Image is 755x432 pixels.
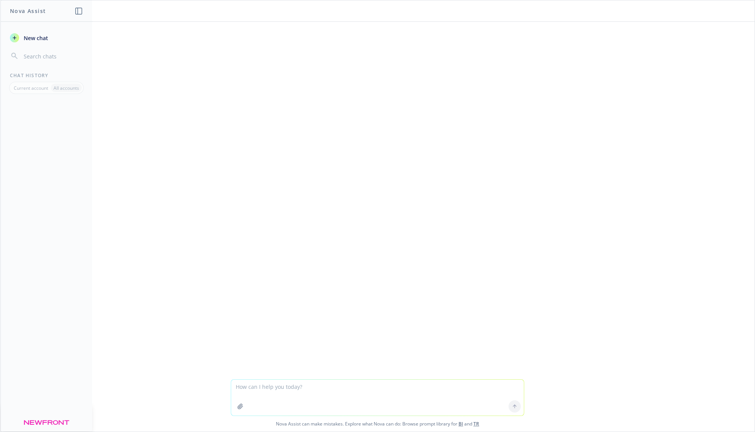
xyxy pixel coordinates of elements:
span: Nova Assist can make mistakes. Explore what Nova can do: Browse prompt library for and [3,416,752,432]
a: BI [459,421,463,427]
button: New chat [7,31,86,45]
p: All accounts [53,85,79,91]
span: New chat [22,34,48,42]
input: Search chats [22,51,83,61]
p: Current account [14,85,48,91]
div: Chat History [1,72,92,79]
h1: Nova Assist [10,7,46,15]
a: TR [473,421,479,427]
